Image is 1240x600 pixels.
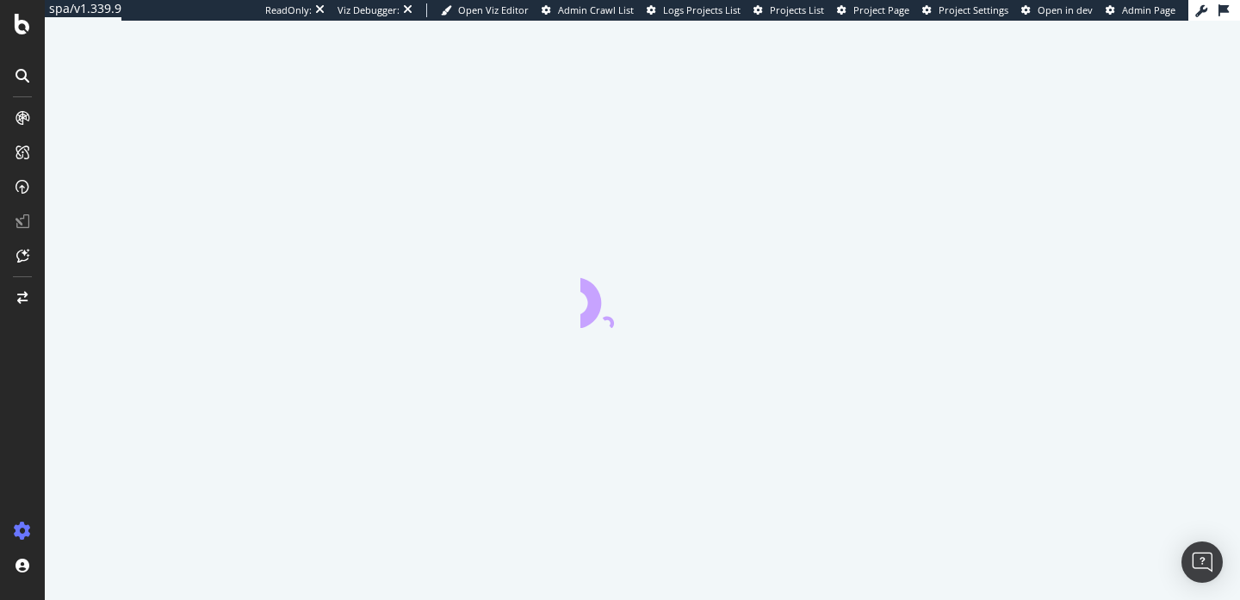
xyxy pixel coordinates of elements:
span: Open Viz Editor [458,3,529,16]
span: Project Settings [939,3,1008,16]
div: ReadOnly: [265,3,312,17]
a: Projects List [753,3,824,17]
a: Admin Page [1106,3,1175,17]
div: Open Intercom Messenger [1181,541,1223,583]
span: Logs Projects List [663,3,741,16]
a: Admin Crawl List [542,3,634,17]
div: Viz Debugger: [338,3,400,17]
a: Open in dev [1021,3,1093,17]
span: Admin Crawl List [558,3,634,16]
span: Projects List [770,3,824,16]
span: Project Page [853,3,909,16]
div: animation [580,266,704,328]
span: Admin Page [1122,3,1175,16]
a: Project Page [837,3,909,17]
a: Logs Projects List [647,3,741,17]
a: Open Viz Editor [441,3,529,17]
span: Open in dev [1038,3,1093,16]
a: Project Settings [922,3,1008,17]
